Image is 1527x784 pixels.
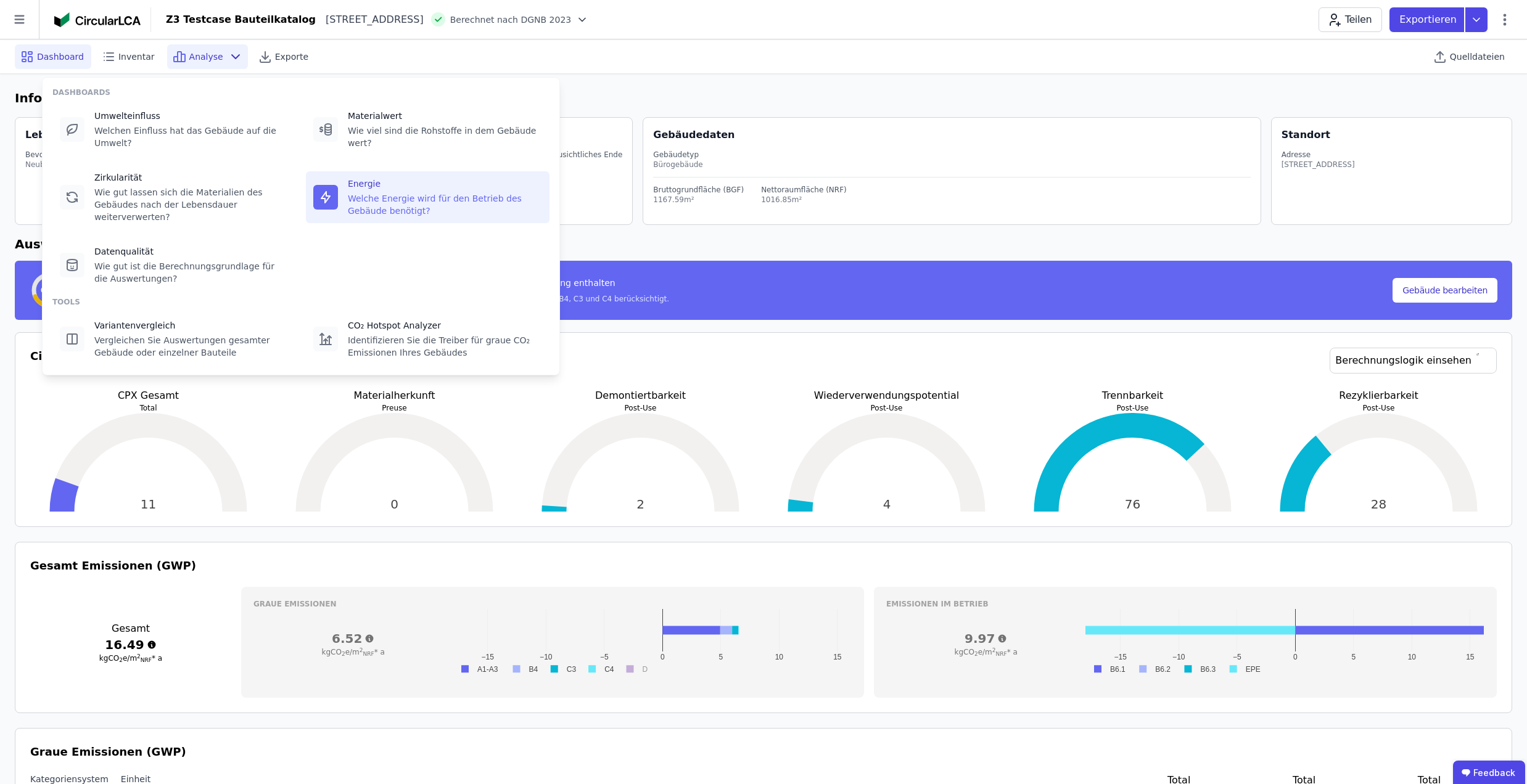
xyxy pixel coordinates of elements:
button: Teilen [1319,7,1382,32]
div: TOOLS [52,297,549,307]
div: [STREET_ADDRESS] [316,12,424,27]
span: Berechnet nach DGNB 2023 [450,14,572,26]
div: Vergleichen Sie Auswertungen gesamter Gebäude oder einzelner Bauteile [94,334,289,359]
div: CO₂ Hotspot Analyzer [348,319,542,332]
span: Quelldateien [1450,51,1505,63]
div: DASHBOARDS [52,88,549,97]
div: Wie viel sind die Rohstoffe in dem Gebäude wert? [348,125,542,149]
div: Datenqualität [94,245,289,258]
div: Welche Energie wird für den Betrieb des Gebäude benötigt? [348,192,542,217]
div: Identifizieren Sie die Treiber für graue CO₂ Emissionen Ihres Gebäudes [348,334,542,359]
span: Exporte [275,51,308,63]
div: Z3 Testcase Bauteilkatalog [166,12,316,27]
span: Dashboard [37,51,84,63]
p: Exportieren [1399,12,1459,27]
img: Concular [54,12,141,27]
div: Wie gut lassen sich die Materialien des Gebäudes nach der Lebensdauer weiterverwerten? [94,186,289,223]
div: Wie gut ist die Berechnungsgrundlage für die Auswertungen? [94,260,289,285]
div: Materialwert [348,110,542,122]
div: Energie [348,178,542,190]
div: Variantenvergleich [94,319,289,332]
div: Welchen Einfluss hat das Gebäude auf die Umwelt? [94,125,289,149]
div: Zirkularität [94,171,289,184]
div: Umwelteinfluss [94,110,289,122]
span: Inventar [118,51,155,63]
span: Analyse [189,51,223,63]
